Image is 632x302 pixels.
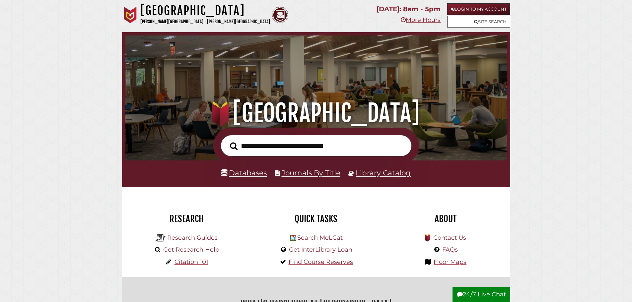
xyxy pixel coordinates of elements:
[256,213,376,224] h2: Quick Tasks
[447,16,510,28] a: Site Search
[290,235,296,241] img: Hekman Library Logo
[356,168,411,177] a: Library Catalog
[167,234,218,241] a: Research Guides
[386,213,505,224] h2: About
[289,258,353,266] a: Find Course Reserves
[227,140,241,152] button: Search
[434,258,466,266] a: Floor Maps
[175,258,208,266] a: Citation 101
[447,3,510,15] a: Login to My Account
[127,213,246,224] h2: Research
[140,3,270,18] h1: [GEOGRAPHIC_DATA]
[282,168,340,177] a: Journals By Title
[401,16,441,24] a: More Hours
[230,142,238,150] i: Search
[122,7,139,23] img: Calvin University
[433,234,466,241] a: Contact Us
[272,7,288,23] img: Calvin Theological Seminary
[156,233,166,243] img: Hekman Library Logo
[297,234,343,241] a: Search MeLCat
[135,98,497,128] h1: [GEOGRAPHIC_DATA]
[163,246,219,253] a: Get Research Help
[221,168,267,177] a: Databases
[377,3,441,15] p: [DATE]: 8am - 5pm
[140,18,270,26] p: [PERSON_NAME][GEOGRAPHIC_DATA] | [PERSON_NAME][GEOGRAPHIC_DATA]
[289,246,352,253] a: Get InterLibrary Loan
[442,246,458,253] a: FAQs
